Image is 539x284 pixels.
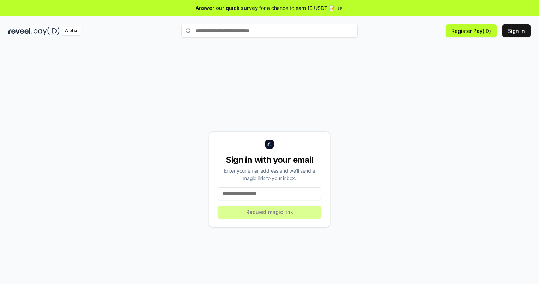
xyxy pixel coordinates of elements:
span: for a chance to earn 10 USDT 📝 [259,4,335,12]
div: Alpha [61,27,81,35]
img: reveel_dark [8,27,32,35]
span: Answer our quick survey [196,4,258,12]
img: pay_id [34,27,60,35]
div: Enter your email address and we’ll send a magic link to your inbox. [218,167,321,182]
button: Sign In [502,24,531,37]
button: Register Pay(ID) [446,24,497,37]
div: Sign in with your email [218,154,321,166]
img: logo_small [265,140,274,149]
